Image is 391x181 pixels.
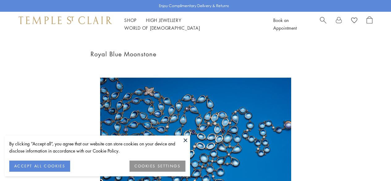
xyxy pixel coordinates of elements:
h1: Royal Blue Moonstone [91,49,301,59]
button: ACCEPT ALL COOKIES [9,161,70,172]
a: ShopShop [124,17,137,23]
iframe: Gorgias live chat messenger [360,152,385,175]
a: Search [320,16,326,32]
a: Open Shopping Bag [367,16,372,32]
img: Temple St. Clair [19,16,112,24]
p: Enjoy Complimentary Delivery & Returns [159,3,229,9]
a: High JewelleryHigh Jewellery [146,17,181,23]
button: COOKIES SETTINGS [130,161,185,172]
a: Book an Appointment [273,17,297,31]
a: World of [DEMOGRAPHIC_DATA]World of [DEMOGRAPHIC_DATA] [124,25,200,31]
nav: Main navigation [124,16,259,32]
div: By clicking “Accept all”, you agree that our website can store cookies on your device and disclos... [9,140,185,154]
a: View Wishlist [351,16,357,26]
